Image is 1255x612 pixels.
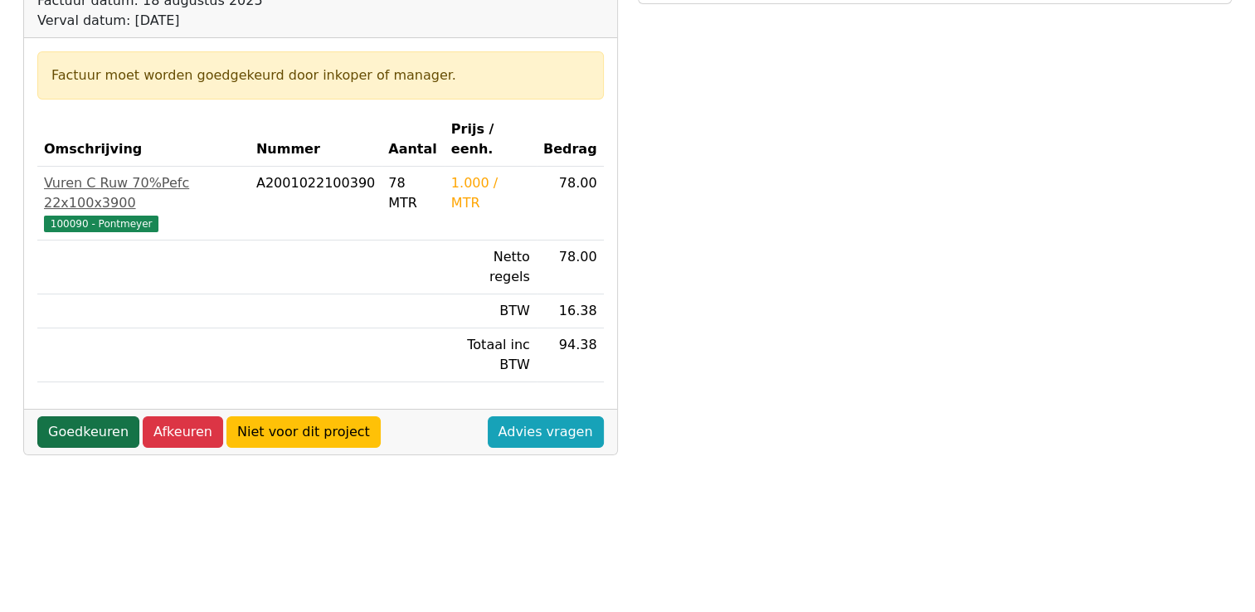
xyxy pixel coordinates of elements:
[37,416,139,448] a: Goedkeuren
[44,216,158,232] span: 100090 - Pontmeyer
[250,113,382,167] th: Nummer
[537,328,604,382] td: 94.38
[445,240,537,294] td: Netto regels
[37,113,250,167] th: Omschrijving
[488,416,604,448] a: Advies vragen
[537,113,604,167] th: Bedrag
[537,294,604,328] td: 16.38
[537,240,604,294] td: 78.00
[451,173,530,213] div: 1.000 / MTR
[44,173,243,213] div: Vuren C Ruw 70%Pefc 22x100x3900
[51,66,590,85] div: Factuur moet worden goedgekeurd door inkoper of manager.
[445,328,537,382] td: Totaal inc BTW
[226,416,381,448] a: Niet voor dit project
[37,11,309,31] div: Verval datum: [DATE]
[445,294,537,328] td: BTW
[250,167,382,240] td: A2001022100390
[537,167,604,240] td: 78.00
[44,173,243,233] a: Vuren C Ruw 70%Pefc 22x100x3900100090 - Pontmeyer
[143,416,223,448] a: Afkeuren
[388,173,438,213] div: 78 MTR
[445,113,537,167] th: Prijs / eenh.
[382,113,445,167] th: Aantal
